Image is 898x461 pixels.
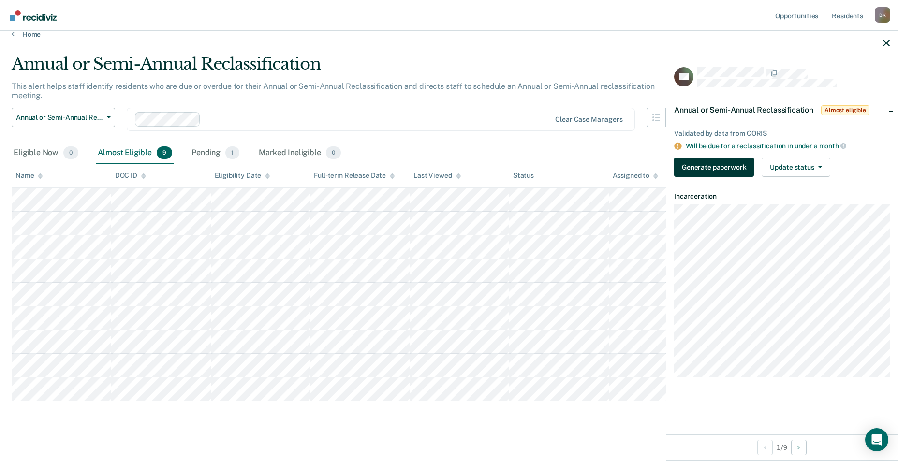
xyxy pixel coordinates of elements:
span: 0 [326,146,341,159]
div: Annual or Semi-Annual ReclassificationAlmost eligible [666,95,898,126]
a: Home [12,30,886,39]
div: Open Intercom Messenger [865,428,888,451]
button: Generate paperwork [674,158,754,177]
dt: Incarceration [674,192,890,201]
div: Eligible Now [12,143,80,164]
div: Status [513,172,534,180]
button: Profile dropdown button [875,7,890,23]
p: This alert helps staff identify residents who are due or overdue for their Annual or Semi-Annual ... [12,82,654,100]
span: 9 [157,146,172,159]
div: Eligibility Date [215,172,270,180]
div: Will be due for a reclassification in under a month [686,142,890,150]
span: 0 [63,146,78,159]
div: Marked Ineligible [257,143,343,164]
button: Previous Opportunity [757,440,773,455]
a: Navigate to form link [674,158,758,177]
div: Full-term Release Date [314,172,395,180]
div: Last Viewed [413,172,460,180]
span: Almost eligible [821,105,869,115]
div: Pending [190,143,241,164]
div: Annual or Semi-Annual Reclassification [12,54,685,82]
button: Next Opportunity [791,440,807,455]
button: Update status [762,158,830,177]
div: B K [875,7,890,23]
img: Recidiviz [10,10,57,21]
div: Assigned to [613,172,658,180]
span: Annual or Semi-Annual Reclassification [674,105,813,115]
span: 1 [225,146,239,159]
div: 1 / 9 [666,434,898,460]
div: Validated by data from CORIS [674,130,890,138]
div: Clear case managers [555,115,622,124]
div: Name [15,172,43,180]
span: Annual or Semi-Annual Reclassification [16,114,103,122]
div: Almost Eligible [96,143,174,164]
div: DOC ID [115,172,146,180]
